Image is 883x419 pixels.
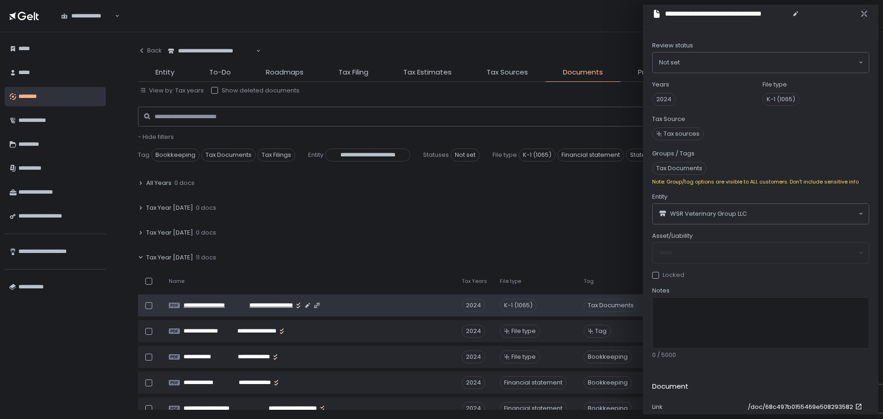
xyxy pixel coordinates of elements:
[652,80,669,89] label: Years
[140,86,204,95] button: View by: Tax years
[487,67,528,78] span: Tax Sources
[196,204,216,212] span: 0 docs
[584,350,632,363] span: Bookkeeping
[169,278,184,285] span: Name
[266,67,304,78] span: Roadmaps
[146,253,193,262] span: Tax Year [DATE]
[146,204,193,212] span: Tax Year [DATE]
[146,229,193,237] span: Tax Year [DATE]
[155,67,174,78] span: Entity
[595,327,607,335] span: Tag
[462,325,485,338] div: 2024
[763,80,787,89] label: File type
[55,6,120,26] div: Search for option
[652,232,693,240] span: Asset/Liability
[151,149,200,161] span: Bookkeeping
[652,381,688,392] h2: Document
[451,149,480,161] span: Not set
[196,253,216,262] span: 11 docs
[500,299,537,312] div: K-1 (1065)
[584,299,638,312] span: Tax Documents
[308,151,323,159] span: Entity
[638,67,676,78] span: Projections
[138,133,174,141] button: - Hide filters
[664,130,700,138] span: Tax sources
[146,179,172,187] span: All Years
[652,149,694,158] label: Groups / Tags
[653,52,869,73] div: Search for option
[511,353,536,361] span: File type
[462,278,487,285] span: Tax Years
[258,149,295,161] span: Tax Filings
[652,178,869,185] div: Note: Group/tag options are visible to ALL customers. Don't include sensitive info
[653,204,869,224] div: Search for option
[519,149,556,161] span: K-1 (1065)
[500,376,567,389] div: Financial statement
[209,67,231,78] span: To-Do
[138,41,162,60] button: Back
[563,67,603,78] span: Documents
[652,351,869,359] div: 0 / 5000
[557,149,624,161] span: Financial statement
[747,209,858,218] input: Search for option
[493,151,517,159] span: File type
[201,149,256,161] span: Tax Documents
[652,162,706,175] span: Tax Documents
[196,229,216,237] span: 0 docs
[584,278,594,285] span: Tag
[462,350,485,363] div: 2024
[500,402,567,415] div: Financial statement
[626,149,677,161] span: State Estimate
[659,58,680,67] span: Not set
[748,403,864,411] a: /doc/68c497b0155469e508293582
[138,132,174,141] span: - Hide filters
[338,67,368,78] span: Tax Filing
[500,278,521,285] span: File type
[462,402,485,415] div: 2024
[462,299,485,312] div: 2024
[138,151,149,159] span: Tag
[403,67,452,78] span: Tax Estimates
[652,287,670,295] span: Notes
[162,41,261,61] div: Search for option
[652,115,685,123] label: Tax Source
[584,376,632,389] span: Bookkeeping
[462,376,485,389] div: 2024
[652,41,693,50] span: Review status
[763,93,799,106] span: K-1 (1065)
[652,403,744,411] div: Link
[680,58,858,67] input: Search for option
[423,151,449,159] span: Statuses
[511,327,536,335] span: File type
[652,193,667,201] span: Entity
[138,46,162,55] div: Back
[652,93,676,106] span: 2024
[174,179,195,187] span: 0 docs
[670,210,747,218] span: WSR Veterinary Group LLC
[584,402,632,415] span: Bookkeeping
